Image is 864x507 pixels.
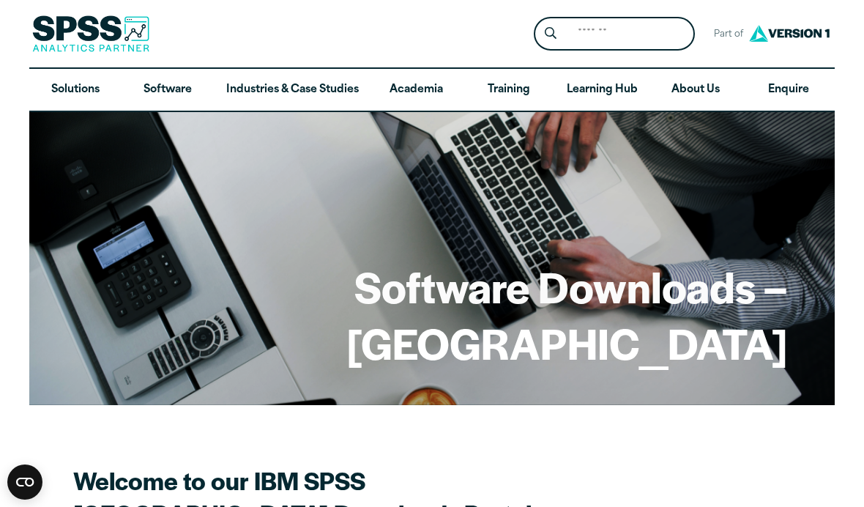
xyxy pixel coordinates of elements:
img: SPSS Analytics Partner [32,15,149,52]
form: Site Header Search Form [534,17,695,51]
a: Industries & Case Studies [215,69,370,111]
a: Software [122,69,214,111]
a: About Us [649,69,742,111]
a: Training [463,69,555,111]
img: Version1 Logo [745,20,833,47]
nav: Desktop version of site main menu [29,69,835,111]
a: Solutions [29,69,122,111]
svg: CookieBot Widget Icon [7,465,42,500]
a: Enquire [742,69,835,111]
h1: Software Downloads – [GEOGRAPHIC_DATA] [76,258,788,371]
span: Part of [707,24,745,45]
div: CookieBot Widget Contents [7,465,42,500]
a: Learning Hub [555,69,649,111]
button: Search magnifying glass icon [537,21,565,48]
button: Open CMP widget [7,465,42,500]
a: Academia [370,69,463,111]
svg: Search magnifying glass icon [545,27,556,40]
